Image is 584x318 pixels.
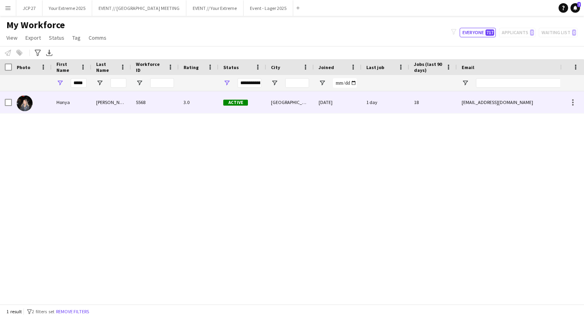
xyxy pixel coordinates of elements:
[96,61,117,73] span: Last Name
[485,29,494,36] span: 717
[179,91,219,113] div: 3.0
[17,95,33,111] img: Honya Khalid
[184,64,199,70] span: Rating
[319,79,326,87] button: Open Filter Menu
[25,34,41,41] span: Export
[223,100,248,106] span: Active
[16,0,43,16] button: JCP 27
[54,307,91,316] button: Remove filters
[333,78,357,88] input: Joined Filter Input
[271,79,278,87] button: Open Filter Menu
[319,64,334,70] span: Joined
[186,0,244,16] button: EVENT // Your Extreme
[3,33,21,43] a: View
[570,3,580,13] a: 7
[285,78,309,88] input: City Filter Input
[52,91,91,113] div: Honya
[92,0,186,16] button: EVENT // [GEOGRAPHIC_DATA] MEETING
[223,64,239,70] span: Status
[89,34,106,41] span: Comms
[131,91,179,113] div: 5568
[460,28,496,37] button: Everyone717
[223,79,230,87] button: Open Filter Menu
[91,91,131,113] div: [PERSON_NAME]
[43,0,92,16] button: Your Extreme 2025
[69,33,84,43] a: Tag
[85,33,110,43] a: Comms
[136,61,164,73] span: Workforce ID
[32,308,54,314] span: 2 filters set
[72,34,81,41] span: Tag
[56,61,77,73] span: First Name
[362,91,409,113] div: 1 day
[46,33,68,43] a: Status
[266,91,314,113] div: [GEOGRAPHIC_DATA]
[462,64,474,70] span: Email
[110,78,126,88] input: Last Name Filter Input
[44,48,54,58] app-action-btn: Export XLSX
[6,34,17,41] span: View
[577,2,581,7] span: 7
[17,64,30,70] span: Photo
[96,79,103,87] button: Open Filter Menu
[49,34,64,41] span: Status
[366,64,384,70] span: Last job
[33,48,43,58] app-action-btn: Advanced filters
[136,79,143,87] button: Open Filter Menu
[271,64,280,70] span: City
[22,33,44,43] a: Export
[414,61,443,73] span: Jobs (last 90 days)
[71,78,87,88] input: First Name Filter Input
[56,79,64,87] button: Open Filter Menu
[409,91,457,113] div: 18
[244,0,293,16] button: Event - Lager 2025
[150,78,174,88] input: Workforce ID Filter Input
[314,91,362,113] div: [DATE]
[6,19,65,31] span: My Workforce
[462,79,469,87] button: Open Filter Menu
